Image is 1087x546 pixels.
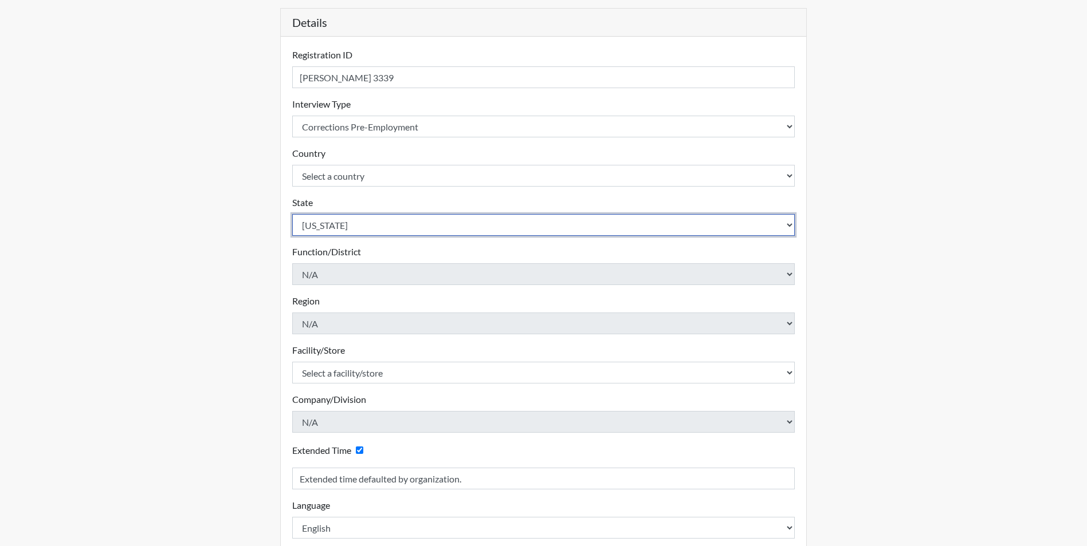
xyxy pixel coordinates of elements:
[292,196,313,209] label: State
[292,147,325,160] label: Country
[292,343,345,357] label: Facility/Store
[292,245,361,259] label: Function/District
[292,48,352,62] label: Registration ID
[281,9,807,37] h5: Details
[292,66,795,88] input: Insert a Registration ID, which needs to be a unique alphanumeric value for each interviewee
[292,294,320,308] label: Region
[292,468,795,489] input: Reason for Extension
[292,498,330,512] label: Language
[292,393,366,406] label: Company/Division
[292,97,351,111] label: Interview Type
[292,444,351,457] label: Extended Time
[292,442,368,458] div: Checking this box will provide the interviewee with an accomodation of extra time to answer each ...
